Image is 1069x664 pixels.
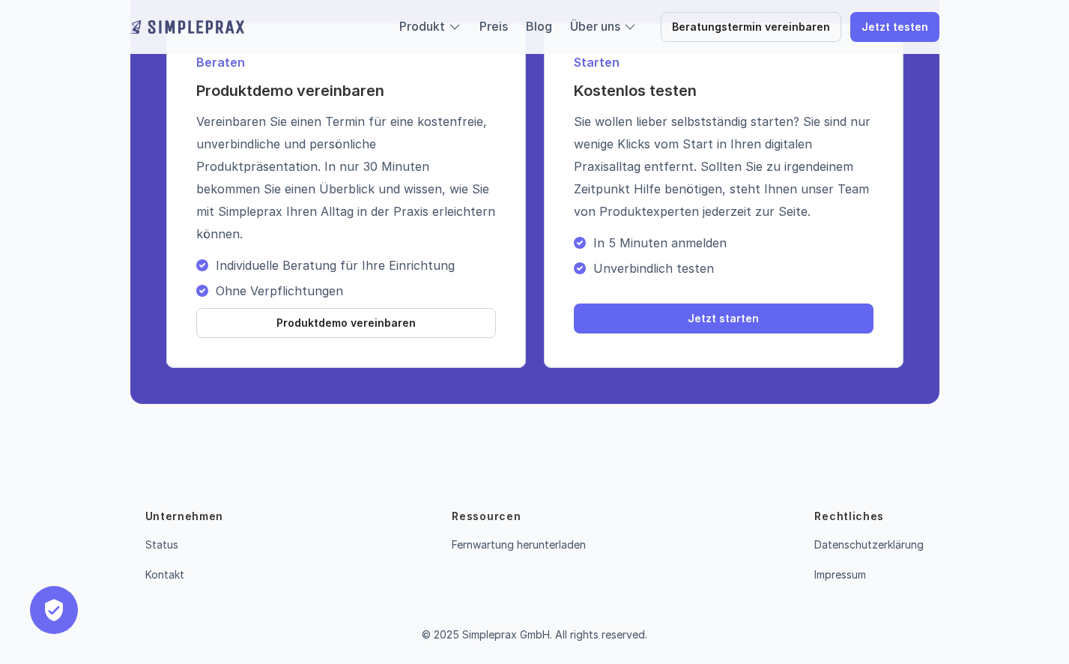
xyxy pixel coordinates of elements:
a: Jetzt testen [850,12,939,42]
p: Rechtliches [814,509,884,524]
p: Vereinbaren Sie einen Termin für eine kostenfreie, unverbindliche und persönliche Produktpräsenta... [196,110,496,245]
p: Unverbindlich testen [593,261,873,276]
p: Beraten [196,53,496,71]
p: © 2025 Simpleprax GmbH. All rights reserved. [422,629,647,642]
p: Individuelle Beratung für Ihre Einrichtung [216,258,496,273]
a: Beratungstermin vereinbaren [661,12,841,42]
p: Ohne Verpflichtungen [216,283,496,298]
a: Jetzt starten [574,304,873,333]
a: Produkt [399,19,445,34]
p: Jetzt testen [861,21,928,34]
a: Kontakt [145,568,184,581]
a: Produktdemo vereinbaren [196,308,496,338]
a: Preis [479,19,508,34]
p: Starten [574,53,873,71]
p: Produktdemo vereinbaren [276,317,416,330]
p: Unternehmen [145,509,224,524]
h4: Kostenlos testen [574,80,873,101]
p: Jetzt starten [688,313,759,325]
a: Über uns [570,19,620,34]
h4: Produktdemo vereinbaren [196,80,496,101]
a: Fernwartung herunterladen [452,538,586,551]
a: Blog [526,19,552,34]
a: Datenschutzerklärung [814,538,924,551]
p: Ressourcen [452,509,521,524]
p: Sie wollen lieber selbstständig starten? Sie sind nur wenige Klicks vom Start in Ihren digitalen ... [574,110,873,223]
a: Status [145,538,178,551]
a: Impressum [814,568,866,581]
p: Beratungstermin vereinbaren [672,21,830,34]
p: In 5 Minuten anmelden [593,235,873,250]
